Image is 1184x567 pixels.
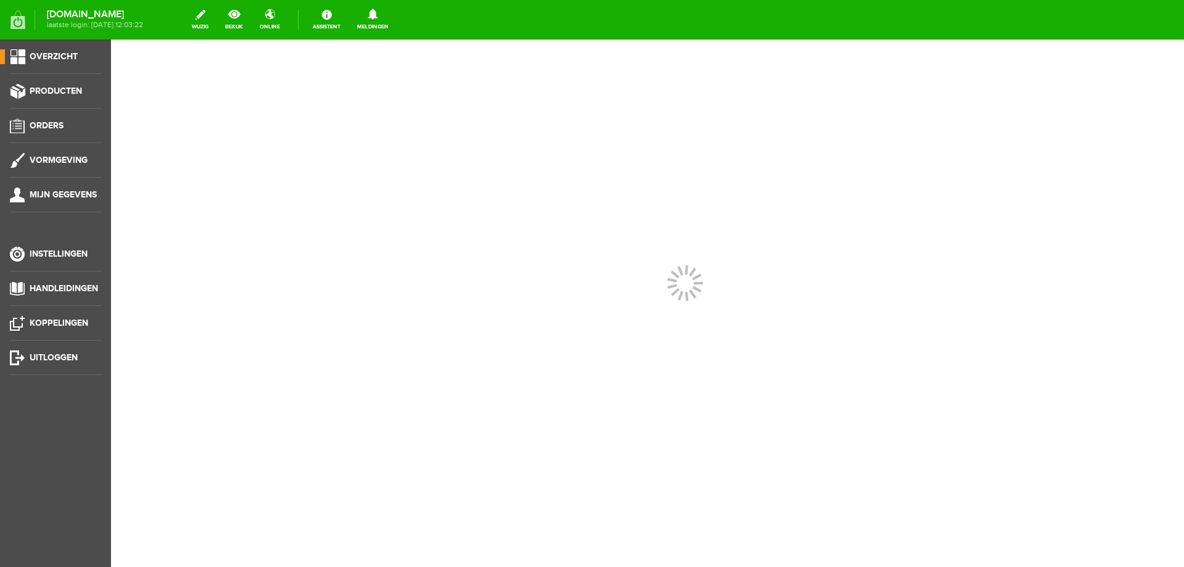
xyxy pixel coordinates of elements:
span: Instellingen [30,249,88,259]
span: Handleidingen [30,283,98,294]
a: wijzig [184,6,216,33]
span: Uitloggen [30,352,78,363]
a: Meldingen [350,6,396,33]
a: bekijk [218,6,250,33]
span: Koppelingen [30,318,88,328]
span: Mijn gegevens [30,189,97,200]
a: online [252,6,287,33]
strong: [DOMAIN_NAME] [47,11,143,18]
span: Overzicht [30,51,78,62]
span: laatste login: [DATE] 12:03:22 [47,22,143,28]
span: Producten [30,86,82,96]
span: Vormgeving [30,155,88,165]
span: Orders [30,120,64,131]
a: Assistent [305,6,348,33]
